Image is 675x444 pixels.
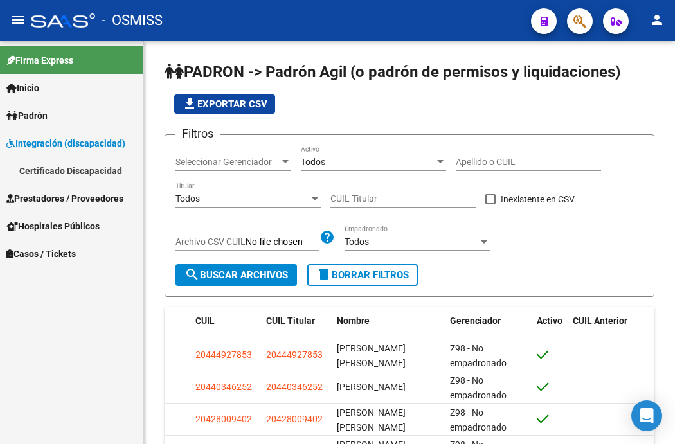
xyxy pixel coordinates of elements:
span: Archivo CSV CUIL [175,236,246,247]
span: [PERSON_NAME] [PERSON_NAME] [337,407,406,432]
mat-icon: menu [10,12,26,28]
datatable-header-cell: Activo [532,307,568,350]
span: Activo [537,315,562,326]
span: Todos [175,193,200,204]
mat-icon: help [319,229,335,245]
span: 20440346252 [195,382,252,392]
h3: Filtros [175,125,220,143]
datatable-header-cell: CUIL [190,307,261,350]
span: CUIL Anterior [573,315,627,326]
span: Prestadores / Proveedores [6,191,123,206]
span: CUIL [195,315,215,326]
span: [PERSON_NAME] [337,382,406,392]
span: Inexistente en CSV [501,191,575,207]
button: Buscar Archivos [175,264,297,286]
mat-icon: search [184,267,200,282]
span: Todos [345,236,369,247]
span: Padrón [6,109,48,123]
datatable-header-cell: Gerenciador [445,307,532,350]
span: Buscar Archivos [184,269,288,281]
datatable-header-cell: Nombre [332,307,445,350]
span: Seleccionar Gerenciador [175,157,280,168]
span: Nombre [337,315,370,326]
span: Z98 - No empadronado [450,375,507,400]
span: 20444927853 [266,350,323,360]
span: Inicio [6,81,39,95]
span: PADRON -> Padrón Agil (o padrón de permisos y liquidaciones) [165,63,620,81]
span: Borrar Filtros [316,269,409,281]
span: Integración (discapacidad) [6,136,125,150]
span: Z98 - No empadronado [450,407,507,432]
span: 20444927853 [195,350,252,360]
input: Archivo CSV CUIL [246,236,319,248]
div: Open Intercom Messenger [631,400,662,431]
span: 20428009402 [195,414,252,424]
span: Hospitales Públicos [6,219,100,233]
span: Casos / Tickets [6,247,76,261]
button: Exportar CSV [174,94,275,114]
mat-icon: file_download [182,96,197,111]
datatable-header-cell: CUIL Anterior [568,307,655,350]
mat-icon: delete [316,267,332,282]
button: Borrar Filtros [307,264,418,286]
span: 20428009402 [266,414,323,424]
span: 20440346252 [266,382,323,392]
datatable-header-cell: CUIL Titular [261,307,332,350]
span: Gerenciador [450,315,501,326]
span: Firma Express [6,53,73,67]
span: Z98 - No empadronado [450,343,507,368]
span: [PERSON_NAME] [PERSON_NAME] [337,343,406,368]
span: Todos [301,157,325,167]
span: - OSMISS [102,6,163,35]
span: Exportar CSV [182,98,267,110]
span: CUIL Titular [266,315,315,326]
mat-icon: person [649,12,665,28]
